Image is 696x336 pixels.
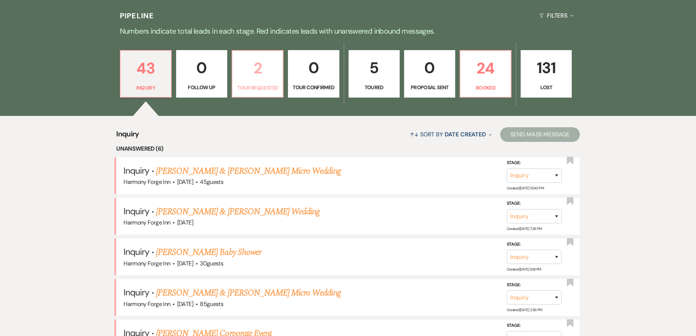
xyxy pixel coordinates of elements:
[465,56,506,80] p: 24
[123,287,149,298] span: Inquiry
[200,178,223,186] span: 45 guests
[525,56,567,80] p: 131
[410,131,419,138] span: ↑↓
[125,84,167,92] p: Inquiry
[156,165,341,178] a: [PERSON_NAME] & [PERSON_NAME] Micro Wedding
[507,267,541,272] span: Created: [DATE] 8:19 PM
[525,83,567,91] p: Lost
[460,50,511,98] a: 24Booked
[507,322,562,330] label: Stage:
[120,11,154,21] h3: Pipeline
[507,186,544,190] span: Created: [DATE] 10:40 PM
[293,83,334,91] p: Tour Confirmed
[507,281,562,289] label: Stage:
[349,50,400,98] a: 5Toured
[116,128,139,144] span: Inquiry
[177,219,193,226] span: [DATE]
[200,300,223,308] span: 85 guests
[237,84,278,92] p: Tour Requested
[156,205,320,218] a: [PERSON_NAME] & [PERSON_NAME] Wedding
[409,83,450,91] p: Proposal Sent
[156,286,341,299] a: [PERSON_NAME] & [PERSON_NAME] Micro Wedding
[536,6,576,25] button: Filters
[177,300,193,308] span: [DATE]
[181,56,223,80] p: 0
[120,50,172,98] a: 43Inquiry
[123,260,170,267] span: Harmony Forge Inn
[521,50,572,98] a: 131Lost
[123,178,170,186] span: Harmony Forge Inn
[353,83,395,91] p: Toured
[123,165,149,176] span: Inquiry
[85,25,611,37] p: Numbers indicate total leads in each stage. Red indicates leads with unanswered inbound messages.
[507,159,562,167] label: Stage:
[353,56,395,80] p: 5
[181,83,223,91] p: Follow Up
[176,50,227,98] a: 0Follow Up
[507,200,562,208] label: Stage:
[123,246,149,257] span: Inquiry
[123,205,149,217] span: Inquiry
[507,241,562,249] label: Stage:
[200,260,223,267] span: 30 guests
[500,127,580,142] button: Send Mass Message
[177,260,193,267] span: [DATE]
[465,84,506,92] p: Booked
[177,178,193,186] span: [DATE]
[507,307,542,312] span: Created: [DATE] 2:56 PM
[232,50,284,98] a: 2Tour Requested
[116,144,580,154] li: Unanswered (6)
[156,246,261,259] a: [PERSON_NAME] Baby Shower
[123,300,170,308] span: Harmony Forge Inn
[293,56,334,80] p: 0
[507,226,542,231] span: Created: [DATE] 7:26 PM
[288,50,339,98] a: 0Tour Confirmed
[404,50,455,98] a: 0Proposal Sent
[445,131,486,138] span: Date Created
[125,56,167,80] p: 43
[123,219,170,226] span: Harmony Forge Inn
[409,56,450,80] p: 0
[237,56,278,80] p: 2
[407,125,495,144] button: Sort By Date Created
